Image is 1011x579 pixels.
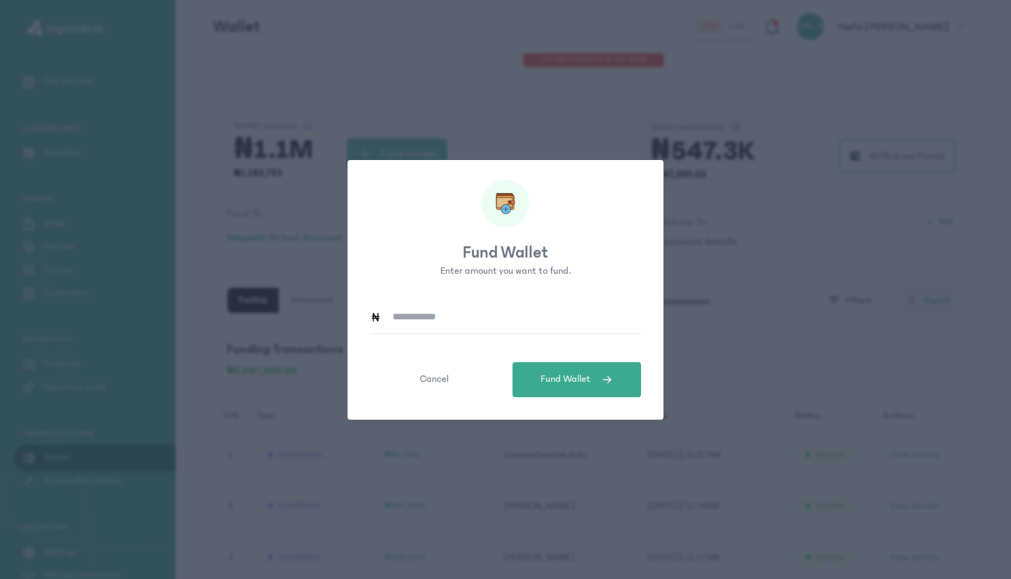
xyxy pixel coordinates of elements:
p: Fund Wallet [348,241,663,264]
span: Fund Wallet [541,372,590,387]
span: Cancel [420,372,449,387]
button: Fund Wallet [513,362,641,397]
p: Enter amount you want to fund. [348,264,663,279]
button: Cancel [370,362,498,397]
